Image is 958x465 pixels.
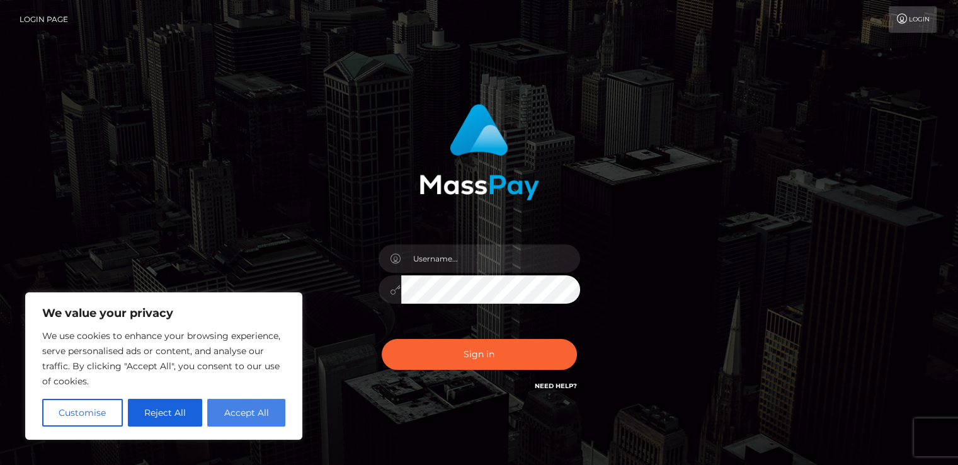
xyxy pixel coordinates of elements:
a: Login [889,6,937,33]
img: MassPay Login [419,104,539,200]
p: We use cookies to enhance your browsing experience, serve personalised ads or content, and analys... [42,328,285,389]
p: We value your privacy [42,306,285,321]
div: We value your privacy [25,292,302,440]
button: Reject All [128,399,203,427]
a: Need Help? [535,382,577,390]
input: Username... [401,244,580,273]
button: Accept All [207,399,285,427]
button: Sign in [382,339,577,370]
button: Customise [42,399,123,427]
a: Login Page [20,6,68,33]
